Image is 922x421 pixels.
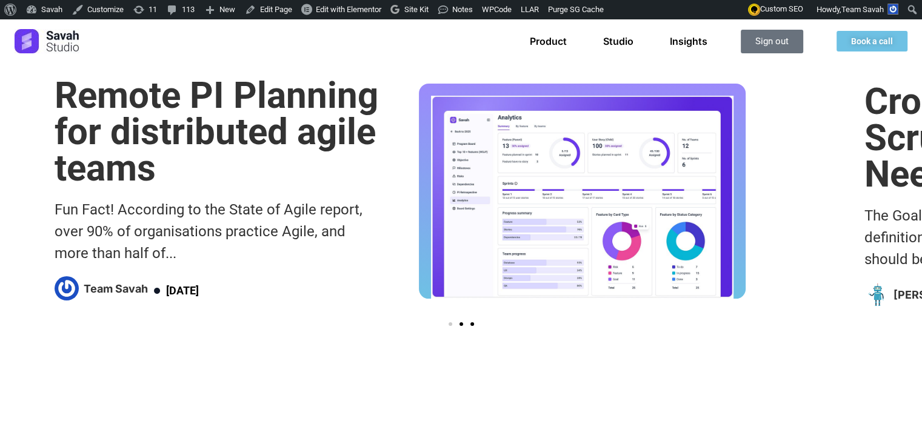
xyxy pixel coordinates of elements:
[837,31,907,51] a: Book a call
[55,276,79,300] img: Picture of Team Savah
[841,5,884,14] span: Team Savah
[755,37,789,46] span: Sign out
[530,35,707,47] nav: Menu
[864,282,889,307] img: Picture of Emerson Cole
[741,30,803,53] a: Sign out
[55,199,380,264] div: Fun Fact! According to the State of Agile report, over 90% of organisations practice Agile, and m...
[603,35,633,47] a: Studio
[861,363,922,421] iframe: Chat Widget
[166,284,199,297] time: [DATE]
[670,35,707,47] a: Insights
[530,35,567,47] a: Product
[851,37,893,45] span: Book a call
[404,5,429,14] span: Site Kit
[84,282,148,296] h4: Team Savah
[470,322,474,326] span: Go to slide 3
[55,78,380,187] h1: Remote PI Planning for distributed agile teams
[449,322,452,326] span: Go to slide 1
[316,5,381,14] span: Edit with Elementor
[459,322,463,326] span: Go to slide 2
